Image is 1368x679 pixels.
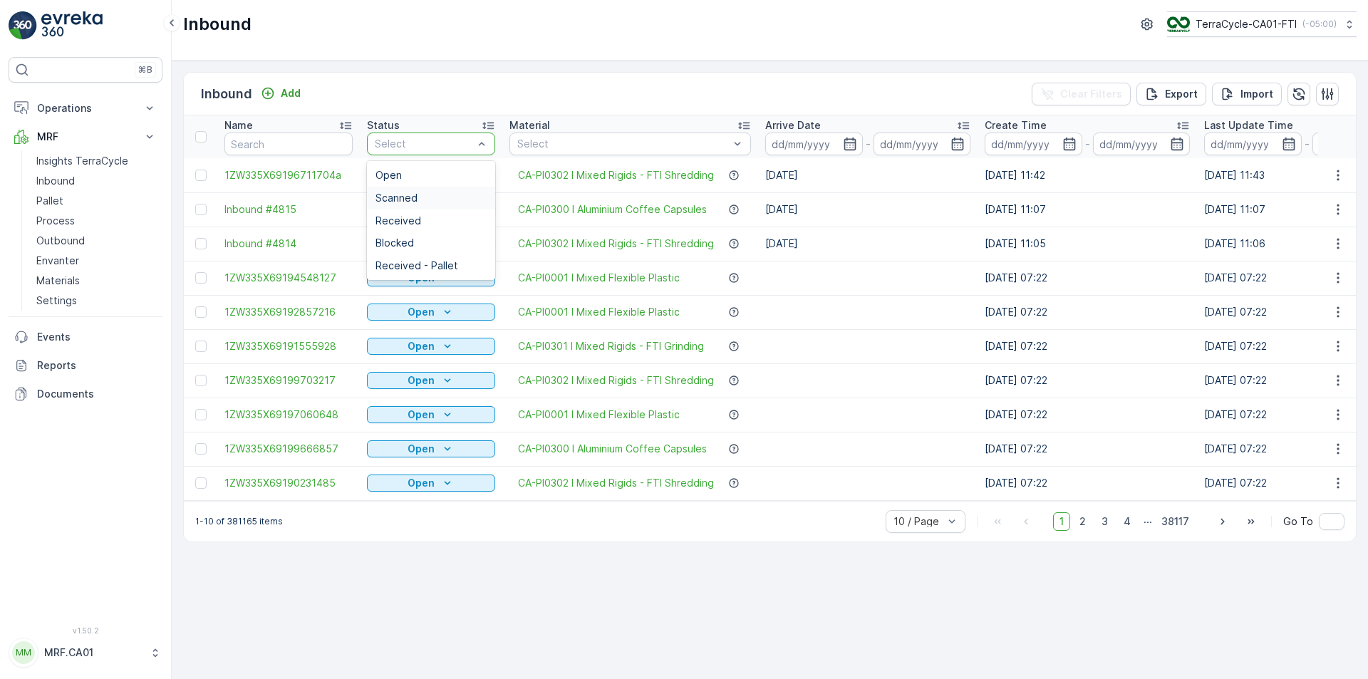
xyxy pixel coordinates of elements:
div: Toggle Row Selected [195,204,207,215]
div: Toggle Row Selected [195,170,207,181]
p: Pallet [36,194,63,208]
td: [DATE] 07:22 [978,363,1197,398]
p: ⌘B [138,64,152,76]
a: Reports [9,351,162,380]
p: Open [408,305,435,319]
td: [DATE] 11:07 [978,192,1197,227]
span: Go To [1283,514,1313,529]
span: CA-PI0001 I Mixed Flexible Plastic [518,305,680,319]
div: Toggle Row Selected [195,306,207,318]
div: Toggle Row Selected [195,443,207,455]
a: Materials [31,271,162,291]
a: 1ZW335X69199703217 [224,373,353,388]
p: Open [408,373,435,388]
div: Toggle Row Selected [195,272,207,284]
p: Settings [36,294,77,308]
p: Clear Filters [1060,87,1122,101]
input: dd/mm/yyyy [765,133,863,155]
button: Import [1212,83,1282,105]
span: CA-PI0301 I Mixed Rigids - FTI Grinding [518,339,704,353]
p: Materials [36,274,80,288]
p: Open [408,476,435,490]
p: Inbound [201,84,252,104]
a: CA-PI0300 I Aluminium Coffee Capsules [518,442,707,456]
a: Events [9,323,162,351]
img: logo_light-DOdMpM7g.png [41,11,103,40]
span: 1ZW335X69194548127 [224,271,353,285]
p: Outbound [36,234,85,248]
a: Inbound [31,171,162,191]
span: Blocked [375,237,414,249]
p: Name [224,118,253,133]
td: [DATE] [758,227,978,261]
input: Search [224,133,353,155]
span: 2 [1073,512,1092,531]
p: Inbound [36,174,75,188]
p: Material [509,118,550,133]
a: Insights TerraCycle [31,151,162,171]
button: Open [367,475,495,492]
a: CA-PI0302 I Mixed Rigids - FTI Shredding [518,168,714,182]
a: CA-PI0302 I Mixed Rigids - FTI Shredding [518,476,714,490]
button: Open [367,440,495,457]
p: Import [1240,87,1273,101]
input: dd/mm/yyyy [1093,133,1191,155]
p: Events [37,330,157,344]
span: Scanned [375,192,418,204]
span: CA-PI0302 I Mixed Rigids - FTI Shredding [518,237,714,251]
td: [DATE] [758,192,978,227]
td: [DATE] 07:22 [978,432,1197,466]
p: - [1305,135,1310,152]
img: TC_BVHiTW6.png [1167,16,1190,32]
a: 1ZW335X69199666857 [224,442,353,456]
div: Toggle Row Selected [195,477,207,489]
span: 3 [1095,512,1114,531]
p: Add [281,86,301,100]
p: Documents [37,387,157,401]
p: Status [367,118,400,133]
td: [DATE] 07:22 [978,466,1197,500]
a: 1ZW335X69196711704a [224,168,353,182]
a: 1ZW335X69192857216 [224,305,353,319]
span: CA-PI0001 I Mixed Flexible Plastic [518,271,680,285]
a: 1ZW335X69190231485 [224,476,353,490]
a: Inbound #4814 [224,237,353,251]
p: ( -05:00 ) [1302,19,1337,30]
span: 38117 [1155,512,1196,531]
a: 1ZW335X69191555928 [224,339,353,353]
p: Select [375,137,473,151]
td: [DATE] 07:22 [978,398,1197,432]
button: Open [367,338,495,355]
a: Envanter [31,251,162,271]
a: CA-PI0001 I Mixed Flexible Plastic [518,408,680,422]
td: [DATE] [758,158,978,192]
p: Arrive Date [765,118,821,133]
span: 4 [1117,512,1137,531]
a: CA-PI0300 I Aluminium Coffee Capsules [518,202,707,217]
p: MRF [37,130,134,144]
button: Operations [9,94,162,123]
p: Inbound [183,13,252,36]
a: Inbound #4815 [224,202,353,217]
a: CA-PI0302 I Mixed Rigids - FTI Shredding [518,373,714,388]
p: Reports [37,358,157,373]
span: 1ZW335X69197060648 [224,408,353,422]
div: Toggle Row Selected [195,375,207,386]
button: Clear Filters [1032,83,1131,105]
p: ... [1144,512,1152,531]
p: MRF.CA01 [44,646,142,660]
input: dd/mm/yyyy [985,133,1082,155]
td: [DATE] 07:22 [978,261,1197,295]
p: Create Time [985,118,1047,133]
